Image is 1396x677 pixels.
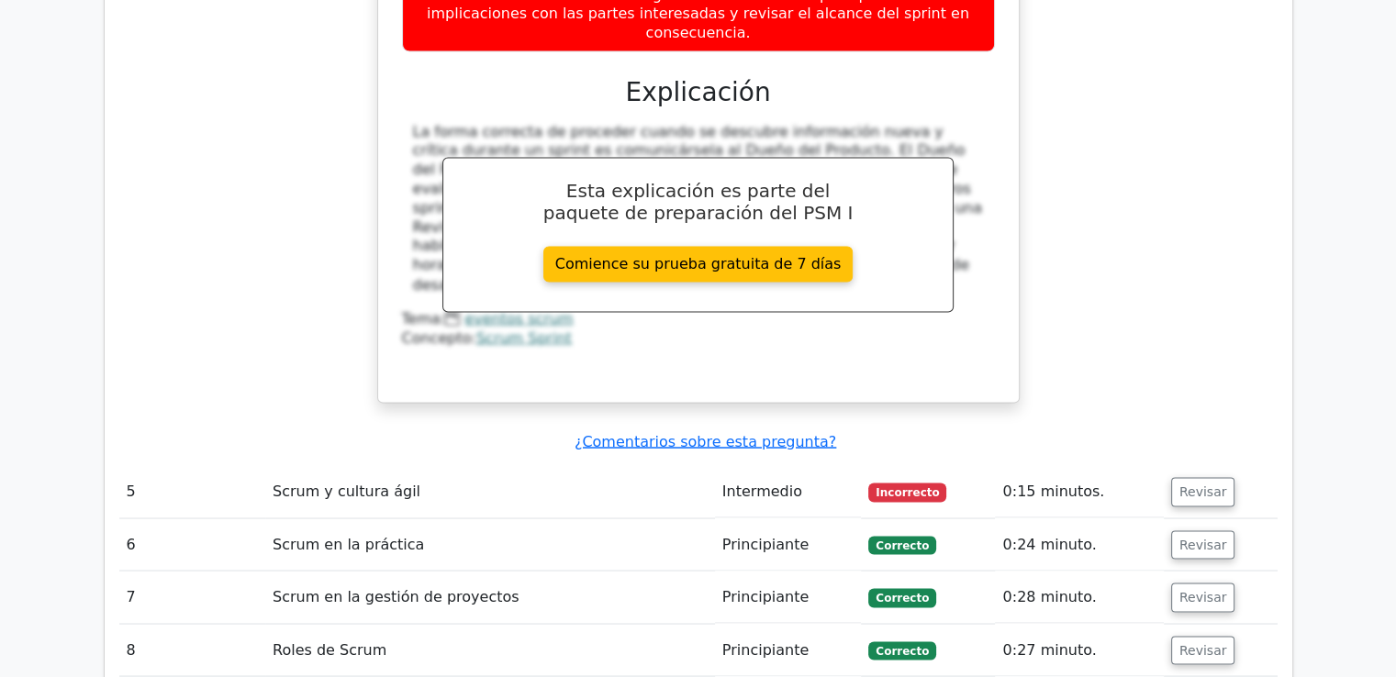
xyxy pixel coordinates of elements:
[876,538,929,551] font: Correcto
[273,535,424,552] font: Scrum en la práctica
[625,77,770,107] font: Explicación
[1171,530,1235,560] button: Revisar
[1002,640,1096,658] font: 0:27 minuto.
[722,587,809,605] font: Principiante
[273,482,420,499] font: Scrum y cultura ágil
[464,309,573,327] a: eventos scrum
[1002,482,1104,499] font: 0:15 minutos.
[722,640,809,658] font: Principiante
[1002,535,1096,552] font: 0:24 minuto.
[402,328,476,346] font: Concepto:
[1179,484,1227,499] font: Revisar
[127,640,136,658] font: 8
[127,535,136,552] font: 6
[273,640,386,658] font: Roles de Scrum
[876,485,939,498] font: Incorrecto
[1179,537,1227,551] font: Revisar
[127,482,136,499] font: 5
[1002,587,1096,605] font: 0:28 minuto.
[476,328,572,346] a: Scrum Sprint
[543,246,854,282] a: Comience su prueba gratuita de 7 días
[1171,636,1235,665] button: Revisar
[273,587,519,605] font: Scrum en la gestión de proyectos
[1171,583,1235,612] button: Revisar
[413,123,982,293] font: La forma correcta de proceder cuando se descubre información nueva y crítica durante un sprint es...
[575,432,836,449] a: ¿Comentarios sobre esta pregunta?
[876,644,929,657] font: Correcto
[722,482,802,499] font: Intermedio
[1171,477,1235,506] button: Revisar
[1179,642,1227,657] font: Revisar
[127,587,136,605] font: 7
[402,309,446,327] font: Tema:
[1179,590,1227,605] font: Revisar
[722,535,809,552] font: Principiante
[876,591,929,604] font: Correcto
